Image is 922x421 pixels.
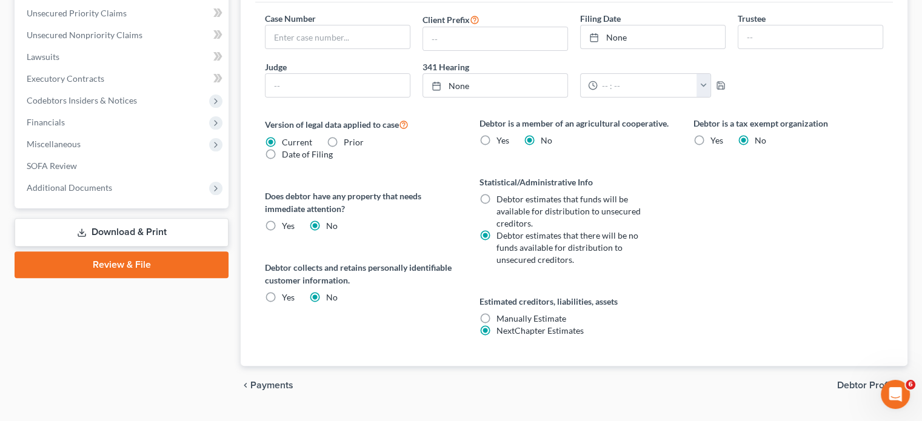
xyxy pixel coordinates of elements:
[25,234,203,247] div: Attorney's Disclosure of Compensation
[250,380,293,390] span: Payments
[738,25,883,48] input: --
[25,291,203,304] div: Amendments
[27,340,54,348] span: Home
[344,137,364,147] span: Prior
[906,380,915,390] span: 6
[265,61,287,73] label: Judge
[24,86,218,107] p: Hi there!
[837,380,907,390] button: Debtor Profile chevron_right
[18,200,225,224] button: Search for help
[27,73,104,84] span: Executory Contracts
[15,251,229,278] a: Review & File
[755,135,766,145] span: No
[423,74,567,97] a: None
[282,137,312,147] span: Current
[176,19,200,44] img: Profile image for James
[12,142,230,188] div: Send us a messageWe typically reply in a few hours
[416,61,732,73] label: 341 Hearing
[738,12,766,25] label: Trustee
[25,165,202,178] div: We typically reply in a few hours
[496,194,641,228] span: Debtor estimates that funds will be available for distribution to unsecured creditors.
[581,25,725,48] a: None
[710,135,723,145] span: Yes
[265,117,455,131] label: Version of legal data applied to case
[27,139,81,149] span: Miscellaneous
[265,190,455,215] label: Does debtor have any property that needs immediate attention?
[598,74,697,97] input: -- : --
[266,25,410,48] input: Enter case number...
[27,161,77,171] span: SOFA Review
[24,107,218,127] p: How can we help?
[27,117,65,127] span: Financials
[17,24,229,46] a: Unsecured Nonpriority Claims
[326,292,338,302] span: No
[27,182,112,193] span: Additional Documents
[479,176,669,188] label: Statistical/Administrative Info
[17,46,229,68] a: Lawsuits
[496,135,509,145] span: Yes
[496,325,584,336] span: NextChapter Estimates
[423,27,567,50] input: --
[130,19,154,44] img: Profile image for Lindsey
[266,74,410,97] input: --
[17,2,229,24] a: Unsecured Priority Claims
[496,230,638,265] span: Debtor estimates that there will be no funds available for distribution to unsecured creditors.
[580,12,621,25] label: Filing Date
[496,313,566,323] span: Manually Estimate
[25,153,202,165] div: Send us a message
[693,117,883,130] label: Debtor is a tax exempt organization
[282,220,295,231] span: Yes
[25,206,98,219] span: Search for help
[241,380,293,390] button: chevron_left Payments
[27,95,137,105] span: Codebtors Insiders & Notices
[282,149,333,159] span: Date of Filing
[192,340,212,348] span: Help
[18,229,225,251] div: Attorney's Disclosure of Compensation
[162,310,242,358] button: Help
[881,380,910,409] iframe: Intercom live chat
[27,8,127,18] span: Unsecured Priority Claims
[15,218,229,247] a: Download & Print
[282,292,295,302] span: Yes
[27,30,142,40] span: Unsecured Nonpriority Claims
[25,256,203,282] div: Statement of Financial Affairs - Payments Made in the Last 90 days
[241,380,250,390] i: chevron_left
[27,51,59,62] span: Lawsuits
[837,380,898,390] span: Debtor Profile
[17,155,229,177] a: SOFA Review
[81,310,161,358] button: Messages
[209,19,230,41] div: Close
[265,12,316,25] label: Case Number
[541,135,552,145] span: No
[479,295,669,308] label: Estimated creditors, liabilities, assets
[101,340,142,348] span: Messages
[18,287,225,309] div: Amendments
[479,117,669,130] label: Debtor is a member of an agricultural cooperative.
[326,220,338,231] span: No
[153,19,177,44] img: Profile image for Emma
[17,68,229,90] a: Executory Contracts
[423,12,479,27] label: Client Prefix
[265,261,455,287] label: Debtor collects and retains personally identifiable customer information.
[24,26,105,39] img: logo
[18,251,225,287] div: Statement of Financial Affairs - Payments Made in the Last 90 days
